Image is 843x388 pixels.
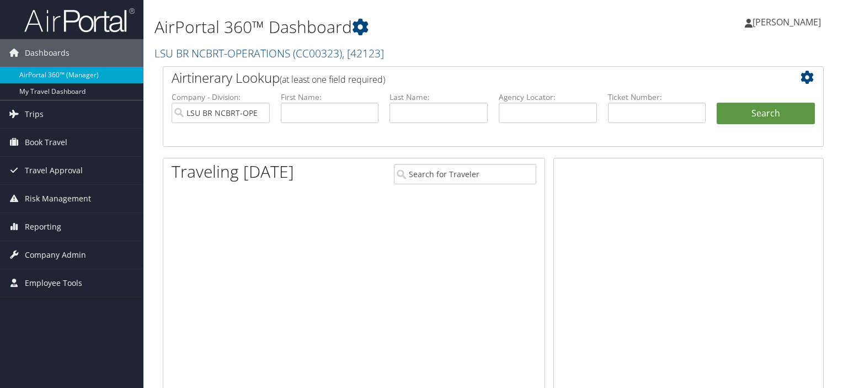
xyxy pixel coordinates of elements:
h1: Traveling [DATE] [172,160,294,183]
label: Company - Division: [172,92,270,103]
h2: Airtinerary Lookup [172,68,760,87]
span: Trips [25,100,44,128]
span: Company Admin [25,241,86,269]
span: ( CC00323 ) [293,46,342,61]
label: First Name: [281,92,379,103]
input: Search for Traveler [394,164,536,184]
h1: AirPortal 360™ Dashboard [154,15,606,39]
label: Agency Locator: [499,92,597,103]
span: (at least one field required) [280,73,385,86]
label: Last Name: [390,92,488,103]
span: [PERSON_NAME] [753,16,821,28]
img: airportal-logo.png [24,7,135,33]
button: Search [717,103,815,125]
span: Travel Approval [25,157,83,184]
label: Ticket Number: [608,92,706,103]
a: LSU BR NCBRT-OPERATIONS [154,46,384,61]
a: [PERSON_NAME] [745,6,832,39]
span: Reporting [25,213,61,241]
span: Employee Tools [25,269,82,297]
span: , [ 42123 ] [342,46,384,61]
span: Risk Management [25,185,91,212]
span: Book Travel [25,129,67,156]
span: Dashboards [25,39,70,67]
